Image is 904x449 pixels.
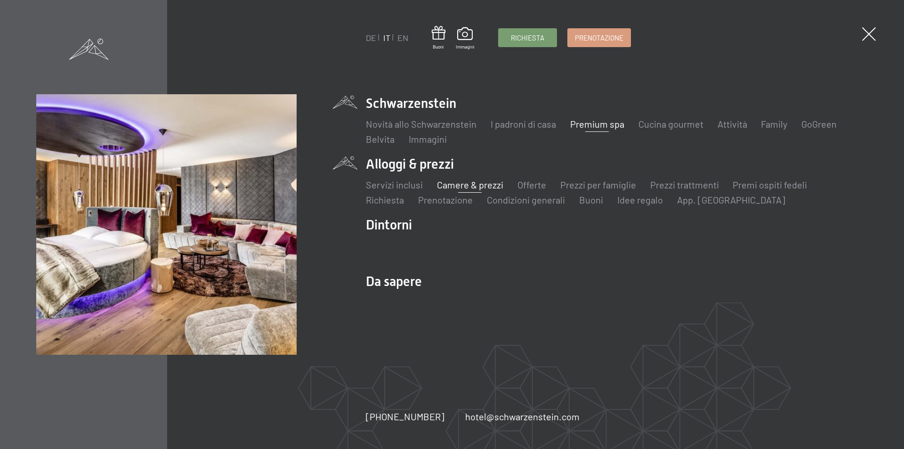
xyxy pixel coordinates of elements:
a: Cucina gourmet [638,118,703,130]
a: hotel@schwarzenstein.com [465,410,579,423]
a: GoGreen [801,118,837,130]
a: Offerte [517,179,546,190]
a: Prenotazione [418,194,472,205]
a: EN [397,33,408,43]
a: I padroni di casa [490,118,556,130]
span: Immagini [455,43,474,50]
a: Immagini [455,27,474,50]
a: Buoni [431,26,445,50]
a: Camere & prezzi [436,179,503,190]
span: Buoni [431,43,445,50]
a: Family [761,118,787,130]
a: Condizioni generali [486,194,565,205]
a: Buoni [579,194,603,205]
a: Immagini [408,133,446,145]
a: Prenotazione [567,29,630,47]
a: DE [365,33,376,43]
a: App. [GEOGRAPHIC_DATA] [677,194,785,205]
span: [PHONE_NUMBER] [365,411,444,422]
a: Servizi inclusi [365,179,422,190]
a: Richiesta [498,29,556,47]
span: Richiesta [510,33,544,43]
a: Novità allo Schwarzenstein [365,118,476,130]
a: Belvita [365,133,394,145]
a: [PHONE_NUMBER] [365,410,444,423]
span: Prenotazione [574,33,623,43]
a: Prezzi per famiglie [560,179,636,190]
a: Richiesta [365,194,404,205]
a: Attività [717,118,747,130]
a: Premium spa [570,118,624,130]
a: Premi ospiti fedeli [733,179,807,190]
a: Prezzi trattmenti [650,179,718,190]
a: IT [383,33,390,43]
a: Idee regalo [617,194,662,205]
